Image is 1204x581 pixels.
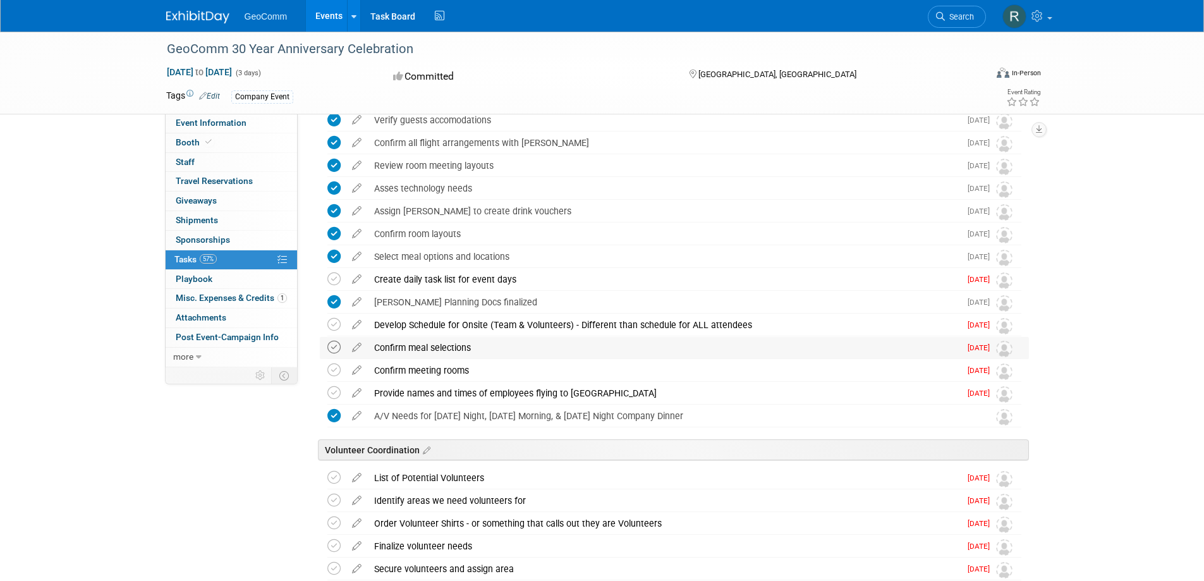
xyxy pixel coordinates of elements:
[996,364,1012,380] img: Unassigned
[318,439,1029,460] div: Volunteer Coordination
[968,138,996,147] span: [DATE]
[968,161,996,170] span: [DATE]
[346,319,368,331] a: edit
[368,513,960,534] div: Order Volunteer Shirts - or something that calls out they are Volunteers
[368,360,960,381] div: Confirm meeting rooms
[996,341,1012,357] img: Unassigned
[996,136,1012,152] img: Unassigned
[346,205,368,217] a: edit
[968,321,996,329] span: [DATE]
[176,235,230,245] span: Sponsorships
[968,229,996,238] span: [DATE]
[162,38,967,61] div: GeoComm 30 Year Anniversary Celebration
[968,389,996,398] span: [DATE]
[928,6,986,28] a: Search
[346,137,368,149] a: edit
[176,137,214,147] span: Booth
[368,155,960,176] div: Review room meeting layouts
[945,12,974,21] span: Search
[166,11,229,23] img: ExhibitDay
[176,274,212,284] span: Playbook
[245,11,288,21] span: GeoComm
[166,289,297,308] a: Misc. Expenses & Credits1
[968,343,996,352] span: [DATE]
[166,114,297,133] a: Event Information
[346,563,368,575] a: edit
[166,348,297,367] a: more
[968,184,996,193] span: [DATE]
[250,367,272,384] td: Personalize Event Tab Strip
[968,252,996,261] span: [DATE]
[968,116,996,125] span: [DATE]
[176,293,287,303] span: Misc. Expenses & Credits
[368,490,960,511] div: Identify areas we need volunteers for
[271,367,297,384] td: Toggle Event Tabs
[368,269,960,290] div: Create daily task list for event days
[176,195,217,205] span: Giveaways
[176,312,226,322] span: Attachments
[205,138,212,145] i: Booth reservation complete
[176,118,246,128] span: Event Information
[234,69,261,77] span: (3 days)
[368,382,960,404] div: Provide names and times of employees flying to [GEOGRAPHIC_DATA]
[996,159,1012,175] img: Unassigned
[996,386,1012,403] img: Unassigned
[996,471,1012,487] img: Unassigned
[176,332,279,342] span: Post Event-Campaign Info
[173,352,193,362] span: more
[368,467,960,489] div: List of Potential Volunteers
[996,295,1012,312] img: Unassigned
[199,92,220,101] a: Edit
[968,496,996,505] span: [DATE]
[389,66,669,88] div: Committed
[346,365,368,376] a: edit
[346,388,368,399] a: edit
[176,215,218,225] span: Shipments
[368,109,960,131] div: Verify guests accomodations
[968,275,996,284] span: [DATE]
[968,474,996,482] span: [DATE]
[166,66,233,78] span: [DATE] [DATE]
[368,246,960,267] div: Select meal options and locations
[231,90,293,104] div: Company Event
[996,539,1012,556] img: Unassigned
[166,133,297,152] a: Booth
[176,157,195,167] span: Staff
[968,565,996,573] span: [DATE]
[368,200,960,222] div: Assign [PERSON_NAME] to create drink vouchers
[346,228,368,240] a: edit
[368,223,960,245] div: Confirm room layouts
[346,342,368,353] a: edit
[368,291,960,313] div: [PERSON_NAME] Planning Docs finalized
[997,68,1009,78] img: Format-Inperson.png
[346,410,368,422] a: edit
[996,250,1012,266] img: Unassigned
[911,66,1042,85] div: Event Format
[166,309,297,327] a: Attachments
[996,181,1012,198] img: Unassigned
[166,89,220,104] td: Tags
[698,70,856,79] span: [GEOGRAPHIC_DATA], [GEOGRAPHIC_DATA]
[968,298,996,307] span: [DATE]
[996,494,1012,510] img: Unassigned
[996,272,1012,289] img: Unassigned
[996,562,1012,578] img: Unassigned
[996,517,1012,533] img: Unassigned
[368,178,960,199] div: Asses technology needs
[346,114,368,126] a: edit
[368,535,960,557] div: Finalize volunteer needs
[996,227,1012,243] img: Unassigned
[368,558,960,580] div: Secure volunteers and assign area
[368,314,960,336] div: Develop Schedule for Onsite (Team & Volunteers) - Different than schedule for ALL attendees
[346,541,368,552] a: edit
[346,160,368,171] a: edit
[166,153,297,172] a: Staff
[200,254,217,264] span: 57%
[368,405,971,427] div: A/V Needs for [DATE] Night, [DATE] Morning, & [DATE] Night Company Dinner
[346,297,368,308] a: edit
[166,211,297,230] a: Shipments
[346,495,368,506] a: edit
[346,472,368,484] a: edit
[176,176,253,186] span: Travel Reservations
[996,318,1012,334] img: Unassigned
